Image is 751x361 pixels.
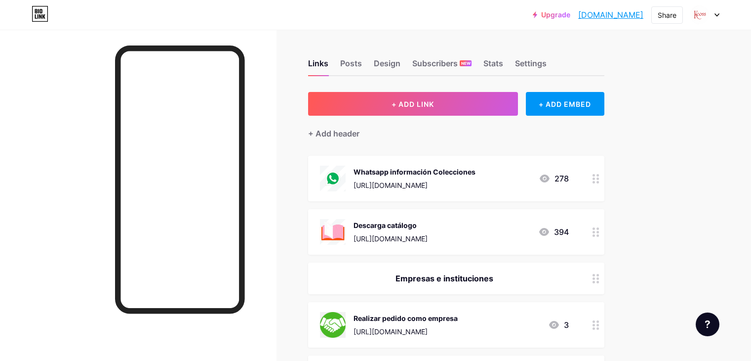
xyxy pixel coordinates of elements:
[320,166,346,191] img: Whatsapp información Colecciones
[578,9,643,21] a: [DOMAIN_NAME]
[533,11,570,19] a: Upgrade
[308,92,518,116] button: + ADD LINK
[690,5,709,24] img: keoss
[354,220,428,230] div: Descarga catálogo
[412,57,472,75] div: Subscribers
[515,57,547,75] div: Settings
[308,128,359,139] div: + Add header
[483,57,503,75] div: Stats
[461,60,471,66] span: NEW
[526,92,604,116] div: + ADD EMBED
[354,180,475,190] div: [URL][DOMAIN_NAME]
[539,173,569,184] div: 278
[320,312,346,338] img: Realizar pedido como empresa
[308,57,328,75] div: Links
[320,272,569,284] div: Empresas e instituciones
[658,10,676,20] div: Share
[320,219,346,245] img: Descarga catálogo
[374,57,400,75] div: Design
[354,167,475,177] div: Whatsapp información Colecciones
[392,100,434,108] span: + ADD LINK
[538,226,569,238] div: 394
[340,57,362,75] div: Posts
[354,326,458,337] div: [URL][DOMAIN_NAME]
[354,233,428,244] div: [URL][DOMAIN_NAME]
[548,319,569,331] div: 3
[354,313,458,323] div: Realizar pedido como empresa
